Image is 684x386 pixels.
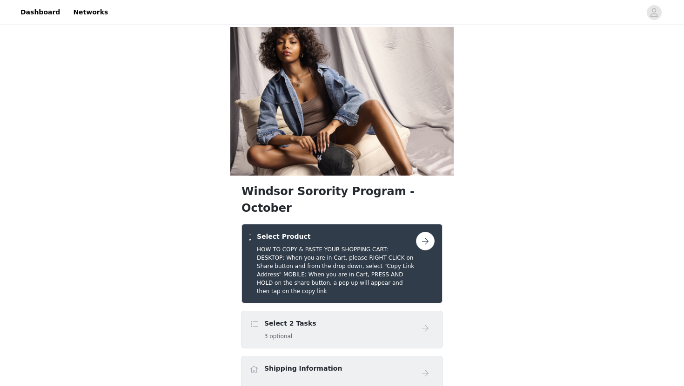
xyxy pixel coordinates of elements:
div: Select 2 Tasks [241,311,443,348]
a: Dashboard [15,2,66,23]
h4: Select 2 Tasks [264,319,316,328]
h5: 3 optional [264,332,316,340]
h4: Shipping Information [264,364,342,373]
h4: Select Product [257,232,416,242]
h1: Windsor Sorority Program - October [241,183,443,216]
a: Networks [67,2,114,23]
h5: HOW TO COPY & PASTE YOUR SHOPPING CART: DESKTOP: When you are in Cart, please RIGHT CLICK on Shar... [257,245,416,295]
div: Select Product [241,224,443,303]
img: campaign image [230,27,454,176]
div: avatar [650,5,658,20]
